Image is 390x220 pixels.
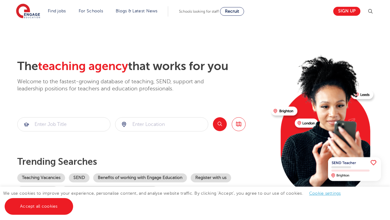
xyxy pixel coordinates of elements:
[116,9,158,13] a: Blogs & Latest News
[220,7,244,16] a: Recruit
[17,186,58,195] a: Become a tutor
[3,191,347,209] span: We use cookies to improve your experience, personalise content, and analyse website traffic. By c...
[93,173,187,182] a: Benefits of working with Engage Education
[309,191,341,196] a: Cookie settings
[115,118,208,131] input: Submit
[69,173,89,182] a: SEND
[225,9,239,14] span: Recruit
[179,9,219,14] span: Schools looking for staff
[17,59,266,73] h2: The that works for you
[18,118,110,131] input: Submit
[17,156,266,167] p: Trending searches
[48,9,66,13] a: Find jobs
[38,60,128,73] span: teaching agency
[17,78,221,93] p: Welcome to the fastest-growing database of teaching, SEND, support and leadership positions for t...
[79,9,103,13] a: For Schools
[333,7,360,16] a: Sign up
[17,173,65,182] a: Teaching Vacancies
[62,186,158,195] a: Our coverage across [GEOGRAPHIC_DATA]
[191,173,231,182] a: Register with us
[16,4,40,19] img: Engage Education
[17,117,110,131] div: Submit
[213,117,227,131] button: Search
[5,198,73,215] a: Accept all cookies
[115,117,208,131] div: Submit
